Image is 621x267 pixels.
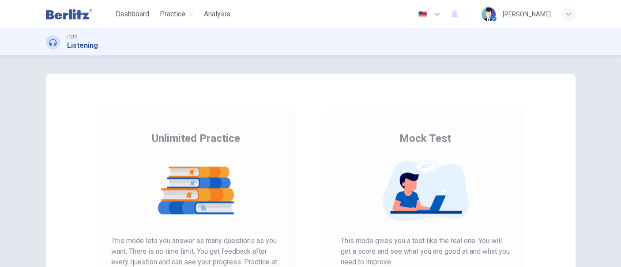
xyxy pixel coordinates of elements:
[112,6,153,22] button: Dashboard
[503,9,551,19] div: [PERSON_NAME]
[67,34,77,40] span: IELTS
[204,9,230,19] span: Analysis
[160,9,185,19] span: Practice
[482,7,496,21] img: Profile picture
[46,5,92,23] img: Berlitz Latam logo
[46,5,113,23] a: Berlitz Latam logo
[116,9,149,19] span: Dashboard
[399,131,451,145] span: Mock Test
[156,6,197,22] button: Practice
[152,131,240,145] span: Unlimited Practice
[67,40,98,51] h1: Listening
[200,6,234,22] button: Analysis
[417,11,428,18] img: en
